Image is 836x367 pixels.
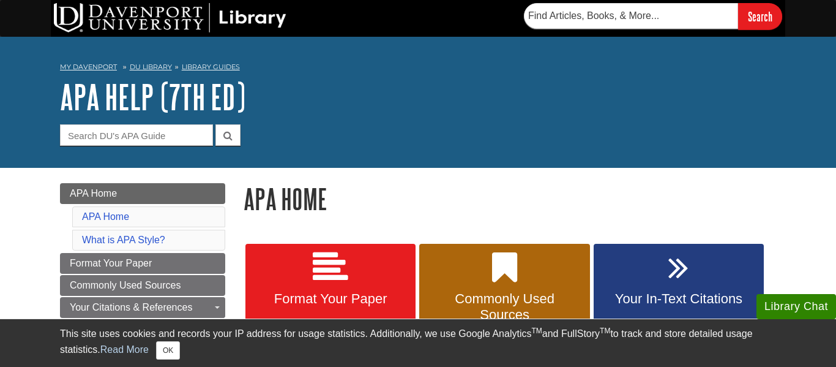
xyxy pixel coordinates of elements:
a: My Davenport [60,62,117,72]
span: Your In-Text Citations [603,291,755,307]
a: Format Your Paper [245,244,416,336]
span: Your Citations & References [70,302,192,312]
a: APA Help (7th Ed) [60,78,245,116]
a: Read More [100,344,149,355]
span: Format Your Paper [255,291,406,307]
button: Library Chat [756,294,836,319]
button: Close [156,341,180,360]
sup: TM [531,327,542,335]
input: Search [738,3,782,29]
a: Format Your Paper [60,253,225,274]
form: Searches DU Library's articles, books, and more [524,3,782,29]
a: Commonly Used Sources [419,244,589,336]
a: Your Citations & References [60,297,225,318]
input: Search DU's APA Guide [60,124,213,146]
nav: breadcrumb [60,59,776,78]
sup: TM [600,327,610,335]
a: Library Guides [182,62,240,71]
div: This site uses cookies and records your IP address for usage statistics. Additionally, we use Goo... [60,327,776,360]
span: APA Home [70,188,117,199]
a: APA Home [82,211,129,222]
a: Commonly Used Sources [60,275,225,296]
a: Your In-Text Citations [594,244,764,336]
span: Commonly Used Sources [428,291,580,323]
a: What is APA Style? [82,235,165,245]
a: DU Library [130,62,172,71]
img: DU Library [54,3,286,32]
input: Find Articles, Books, & More... [524,3,738,29]
span: Commonly Used Sources [70,280,181,290]
span: Format Your Paper [70,258,152,268]
a: APA Home [60,183,225,204]
h1: APA Home [244,183,776,214]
